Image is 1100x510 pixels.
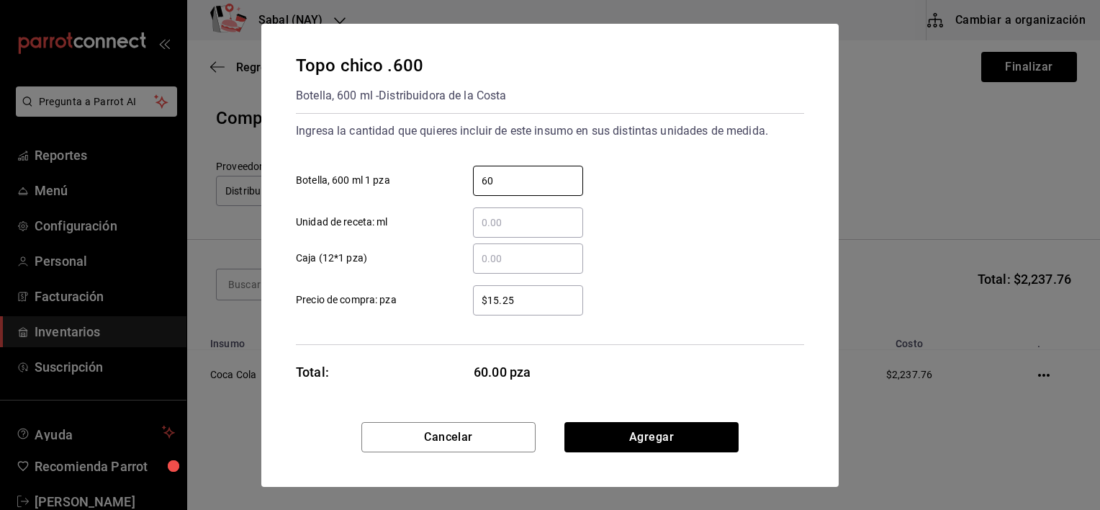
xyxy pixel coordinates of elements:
[473,172,583,189] input: Botella, 600 ml 1 pza
[296,215,388,230] span: Unidad de receta: ml
[473,292,583,309] input: Precio de compra: pza
[564,422,739,452] button: Agregar
[296,84,507,107] div: Botella, 600 ml - Distribuidora de la Costa
[296,53,507,79] div: Topo chico .600
[296,292,397,308] span: Precio de compra: pza
[361,422,536,452] button: Cancelar
[296,173,390,188] span: Botella, 600 ml 1 pza
[473,250,583,267] input: Caja (12*1 pza)
[296,362,329,382] div: Total:
[474,362,584,382] span: 60.00 pza
[296,120,804,143] div: Ingresa la cantidad que quieres incluir de este insumo en sus distintas unidades de medida.
[296,251,367,266] span: Caja (12*1 pza)
[473,214,583,231] input: Unidad de receta: ml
